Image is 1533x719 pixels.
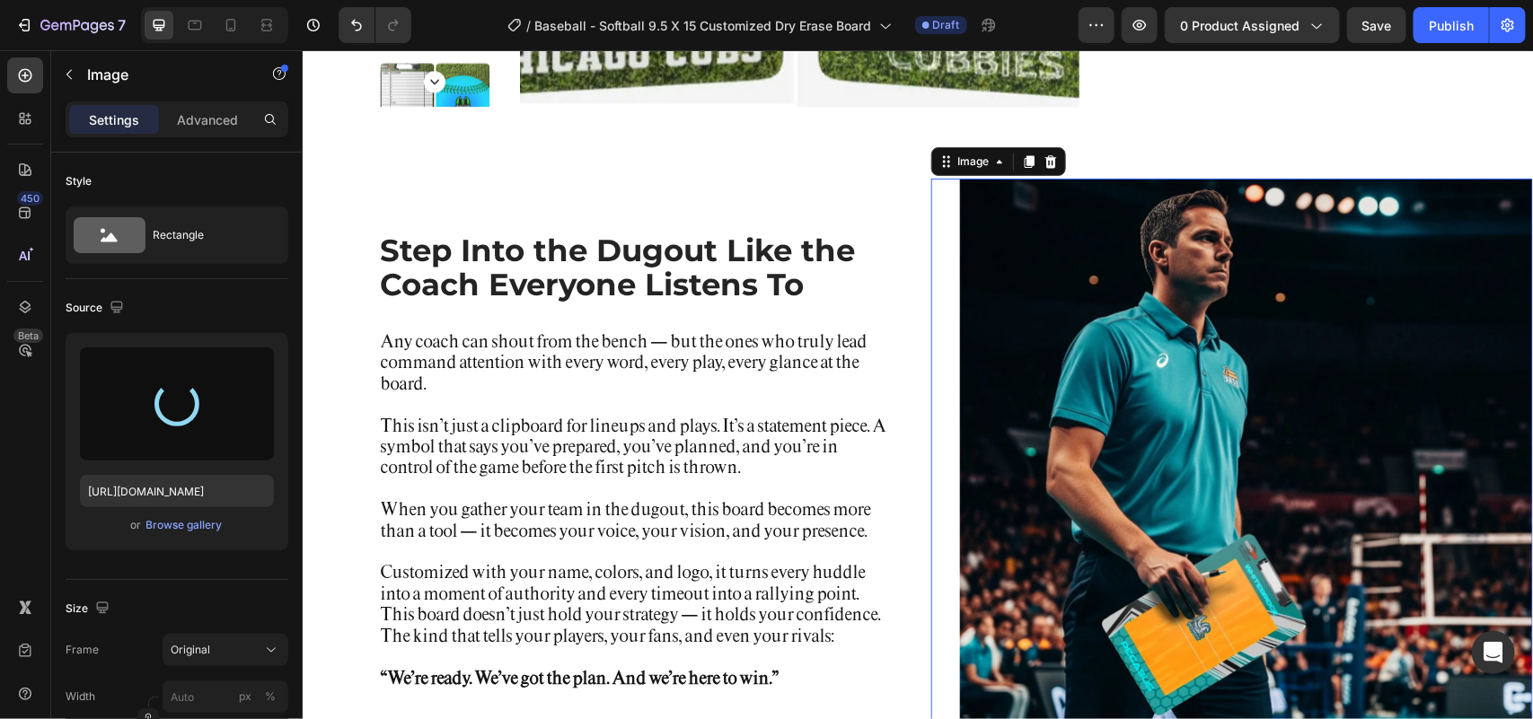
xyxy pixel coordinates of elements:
button: 0 product assigned [1165,7,1340,43]
button: 7 [7,7,134,43]
button: % [234,686,256,707]
div: Image [651,103,690,119]
iframe: Design area [303,50,1533,719]
span: Baseball - Softball 9.5 X 15 Customized Dry Erase Board [535,16,872,35]
div: % [265,688,276,705]
div: Browse gallery [146,517,223,533]
p: 7 [118,14,126,36]
button: Original [163,634,288,666]
div: px [239,688,251,705]
span: Save [1362,18,1392,33]
button: Publish [1414,7,1489,43]
button: Browse gallery [145,516,224,534]
div: Style [66,173,92,189]
span: / [527,16,532,35]
div: Rectangle [153,215,262,256]
p: Image [87,64,240,85]
span: Draft [933,17,960,33]
input: px% [163,680,288,713]
div: Publish [1429,16,1474,35]
p: Settings [89,110,139,129]
label: Frame [66,642,99,658]
span: 0 product assigned [1180,16,1300,35]
div: 450 [17,191,43,206]
span: or [131,514,142,536]
input: https://example.com/image.jpg [80,475,274,507]
img: Custom volleyball dry erase board clipboard whiteboard with full court diagram for coaches [657,128,1230,701]
label: Width [66,688,95,705]
div: Size [66,597,113,621]
div: Source [66,296,128,320]
div: Open Intercom Messenger [1472,631,1515,674]
button: px [260,686,281,707]
div: Beta [13,329,43,343]
button: Save [1347,7,1406,43]
div: Undo/Redo [339,7,411,43]
p: Advanced [177,110,238,129]
span: Original [171,642,210,658]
